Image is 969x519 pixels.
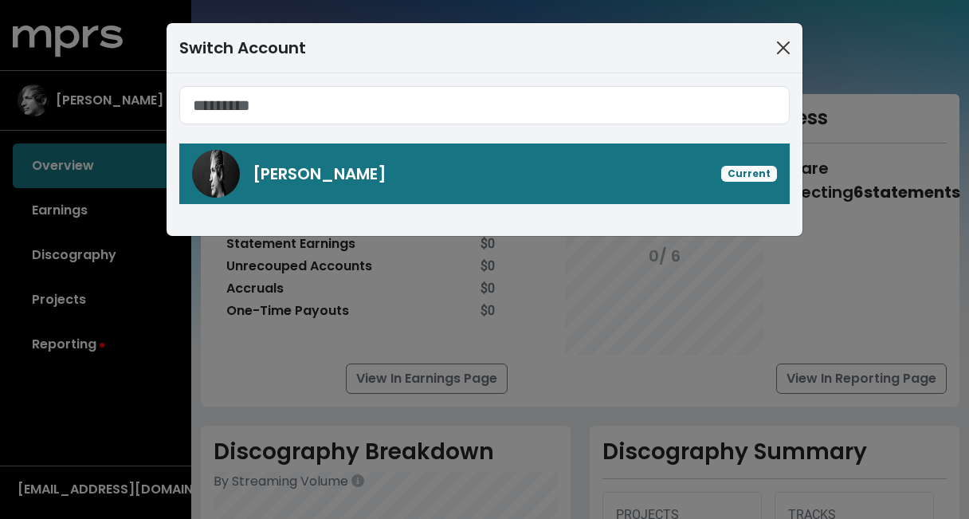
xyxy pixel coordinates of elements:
a: Paul Harris[PERSON_NAME]Current [179,144,790,204]
img: Paul Harris [192,150,240,198]
span: [PERSON_NAME] [253,163,386,185]
div: Switch Account [179,36,306,60]
button: Close [771,35,796,61]
span: Current [721,166,777,182]
input: Search accounts [179,86,790,124]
